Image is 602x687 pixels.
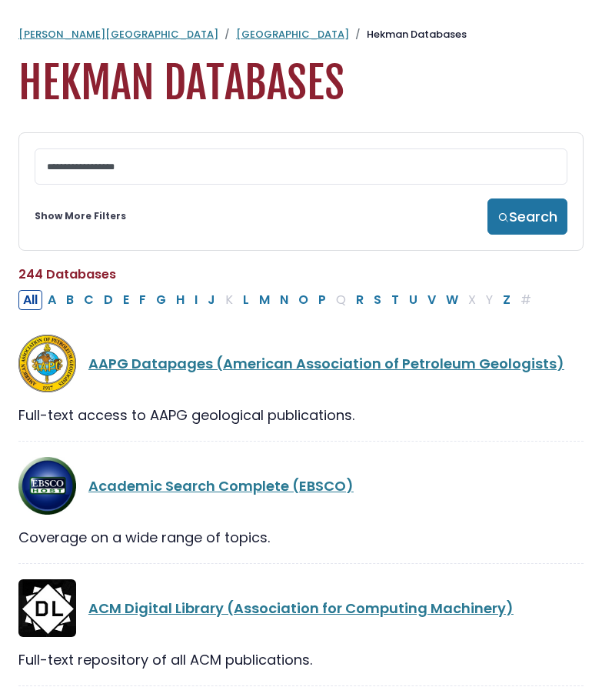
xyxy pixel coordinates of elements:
[18,27,584,42] nav: breadcrumb
[294,290,313,310] button: Filter Results O
[238,290,254,310] button: Filter Results L
[203,290,220,310] button: Filter Results J
[118,290,134,310] button: Filter Results E
[18,265,116,283] span: 244 Databases
[351,290,368,310] button: Filter Results R
[423,290,441,310] button: Filter Results V
[369,290,386,310] button: Filter Results S
[151,290,171,310] button: Filter Results G
[88,599,514,618] a: ACM Digital Library (Association for Computing Machinery)
[18,290,42,310] button: All
[62,290,78,310] button: Filter Results B
[88,476,354,495] a: Academic Search Complete (EBSCO)
[349,27,467,42] li: Hekman Databases
[18,405,584,425] div: Full-text access to AAPG geological publications.
[404,290,422,310] button: Filter Results U
[275,290,293,310] button: Filter Results N
[35,209,126,223] a: Show More Filters
[18,527,584,548] div: Coverage on a wide range of topics.
[18,27,218,42] a: [PERSON_NAME][GEOGRAPHIC_DATA]
[314,290,331,310] button: Filter Results P
[35,148,567,185] input: Search database by title or keyword
[43,290,61,310] button: Filter Results A
[171,290,189,310] button: Filter Results H
[18,289,537,308] div: Alpha-list to filter by first letter of database name
[441,290,463,310] button: Filter Results W
[135,290,151,310] button: Filter Results F
[190,290,202,310] button: Filter Results I
[236,27,349,42] a: [GEOGRAPHIC_DATA]
[487,198,567,235] button: Search
[254,290,274,310] button: Filter Results M
[88,354,564,373] a: AAPG Datapages (American Association of Petroleum Geologists)
[99,290,118,310] button: Filter Results D
[79,290,98,310] button: Filter Results C
[18,649,584,670] div: Full-text repository of all ACM publications.
[387,290,404,310] button: Filter Results T
[18,58,584,109] h1: Hekman Databases
[498,290,515,310] button: Filter Results Z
